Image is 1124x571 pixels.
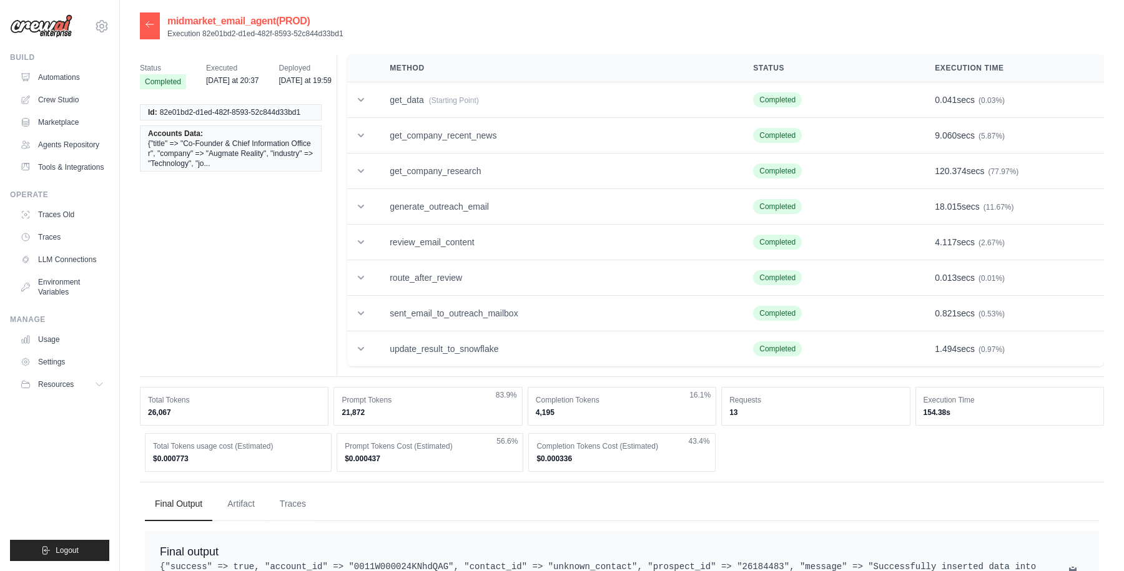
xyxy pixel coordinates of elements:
[145,487,212,521] button: Final Output
[375,331,738,367] td: update_result_to_snowflake
[15,272,109,302] a: Environment Variables
[375,260,738,296] td: route_after_review
[345,454,515,464] dd: $0.000437
[375,154,738,189] td: get_company_research
[753,270,802,285] span: Completed
[342,408,514,417] dd: 21,872
[15,250,109,270] a: LLM Connections
[689,390,711,400] span: 16.1%
[920,225,1104,260] td: secs
[689,436,710,446] span: 43.4%
[148,129,203,139] span: Accounts Data:
[988,167,1019,176] span: (77.97%)
[279,62,332,74] span: Deployed
[496,390,517,400] span: 83.9%
[342,395,514,405] dt: Prompt Tokens
[983,203,1014,212] span: (11.67%)
[375,225,738,260] td: review_email_content
[979,274,1005,283] span: (0.01%)
[753,341,802,356] span: Completed
[375,189,738,225] td: generate_outreach_email
[15,112,109,132] a: Marketplace
[536,395,708,405] dt: Completion Tokens
[153,441,323,451] dt: Total Tokens usage cost (Estimated)
[753,306,802,321] span: Completed
[56,545,79,555] span: Logout
[753,128,802,143] span: Completed
[496,436,518,446] span: 56.6%
[753,92,802,107] span: Completed
[729,395,902,405] dt: Requests
[979,345,1005,354] span: (0.97%)
[345,441,515,451] dt: Prompt Tokens Cost (Estimated)
[753,235,802,250] span: Completed
[15,205,109,225] a: Traces Old
[10,52,109,62] div: Build
[15,135,109,155] a: Agents Repository
[924,408,1096,417] dd: 154.38s
[536,408,708,417] dd: 4,195
[10,315,109,325] div: Manage
[10,14,72,38] img: Logo
[920,82,1104,118] td: secs
[375,54,738,82] th: Method
[1062,511,1124,571] iframe: Chat Widget
[729,408,902,417] dd: 13
[920,189,1104,225] td: secs
[15,67,109,87] a: Automations
[935,273,957,283] span: 0.013
[140,62,186,74] span: Status
[153,454,323,464] dd: $0.000773
[167,14,343,29] h2: midmarket_email_agent(PROD)
[375,82,738,118] td: get_data
[15,329,109,349] a: Usage
[536,441,707,451] dt: Completion Tokens Cost (Estimated)
[148,107,157,117] span: Id:
[920,118,1104,154] td: secs
[753,163,802,178] span: Completed
[935,202,962,212] span: 18.015
[148,408,320,417] dd: 26,067
[935,95,957,105] span: 0.041
[15,352,109,372] a: Settings
[148,395,320,405] dt: Total Tokens
[160,107,301,117] span: 82e01bd2-d1ed-482f-8593-52c844d33bd1
[979,132,1005,140] span: (5.87%)
[38,379,74,389] span: Resources
[979,96,1005,105] span: (0.03%)
[935,308,957,318] span: 0.821
[15,374,109,394] button: Resources
[920,260,1104,296] td: secs
[979,310,1005,318] span: (0.53%)
[206,62,259,74] span: Executed
[935,130,957,140] span: 9.060
[167,29,343,39] p: Execution 82e01bd2-d1ed-482f-8593-52c844d33bd1
[924,395,1096,405] dt: Execution Time
[753,199,802,214] span: Completed
[738,54,920,82] th: Status
[935,166,967,176] span: 120.374
[429,96,479,105] span: (Starting Point)
[10,190,109,200] div: Operate
[935,237,957,247] span: 4.117
[148,139,313,168] span: {"title" => "Co-Founder & Chief Information Officer", "company" => "Augmate Reality", "industry" ...
[15,157,109,177] a: Tools & Integrations
[375,118,738,154] td: get_company_recent_news
[15,227,109,247] a: Traces
[920,296,1104,331] td: secs
[217,487,265,521] button: Artifact
[206,76,259,85] time: September 26, 2025 at 20:37 IST
[279,76,332,85] time: September 26, 2025 at 19:59 IST
[920,154,1104,189] td: secs
[920,331,1104,367] td: secs
[270,487,316,521] button: Traces
[979,238,1005,247] span: (2.67%)
[935,344,957,354] span: 1.494
[15,90,109,110] a: Crew Studio
[536,454,707,464] dd: $0.000336
[375,296,738,331] td: sent_email_to_outreach_mailbox
[10,540,109,561] button: Logout
[140,74,186,89] span: Completed
[920,54,1104,82] th: Execution Time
